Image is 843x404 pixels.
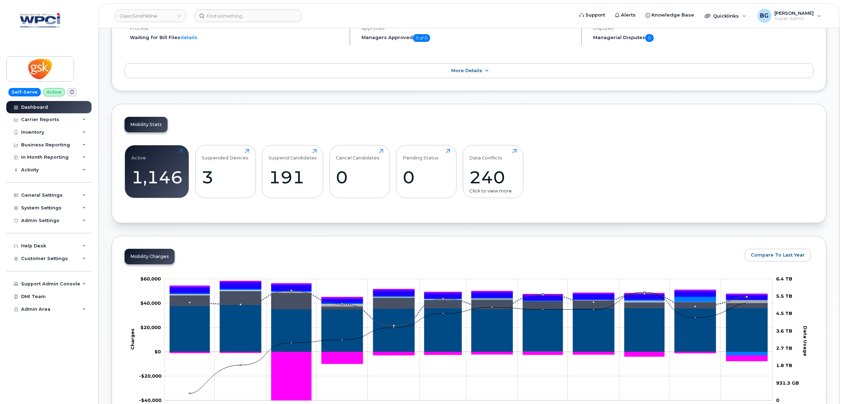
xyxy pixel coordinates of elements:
input: Find something... [195,10,301,22]
span: Super Admin [774,16,814,21]
tspan: $60,000 [140,276,161,282]
a: Suspended Devices3 [202,149,249,194]
div: 3 [202,167,249,188]
div: Pending Status [403,149,439,160]
span: BG [760,12,769,20]
div: 240 [469,167,517,188]
h5: Managers Approved [361,34,575,42]
g: Rate Plan [170,305,768,352]
div: 0 [336,167,383,188]
span: Quicklinks [713,13,739,19]
h4: Disputes [593,26,813,31]
tspan: 3.6 TB [776,328,792,334]
tspan: Data Usage [803,326,809,356]
tspan: 6.4 TB [776,276,792,282]
tspan: -$20,000 [139,373,162,379]
a: Pending Status0 [403,149,450,194]
a: details [180,34,197,40]
div: 1,146 [131,167,183,188]
tspan: 5.5 TB [776,293,792,299]
div: Suspended Devices [202,149,249,160]
a: GlaxoSmithKline [115,10,185,22]
div: Click to view more [469,188,517,194]
li: Waiting for Bill Files [130,34,344,41]
h5: Managerial Disputes [593,34,813,42]
span: Alerts [621,12,636,19]
a: Knowledge Base [641,8,699,22]
a: Active1,146 [131,149,183,194]
a: Data Conflicts240Click to view more [469,149,517,194]
g: HST [170,283,768,302]
g: $0 [140,300,161,306]
g: $0 [140,276,161,282]
g: Roaming [170,291,768,309]
tspan: Charges [130,328,135,350]
div: Quicklinks [700,9,751,23]
g: $0 [139,373,162,379]
tspan: 1.8 TB [776,363,792,368]
div: Cancel Candidates [336,149,379,160]
span: More Details [451,68,482,73]
g: $0 [139,397,162,403]
h4: Process [130,26,344,31]
div: Active [131,149,146,160]
g: $0 [140,324,161,330]
span: Knowledge Base [652,12,694,19]
span: 0 of 0 [413,34,430,42]
a: Suspend Candidates191 [269,149,317,194]
div: Bill Geary [753,9,826,23]
span: [PERSON_NAME] [774,10,814,16]
tspan: 2.7 TB [776,345,792,351]
div: 191 [269,167,317,188]
tspan: 931.3 GB [776,380,799,386]
span: Support [585,12,605,19]
div: Suspend Candidates [269,149,317,160]
tspan: $40,000 [140,300,161,306]
span: Compare To Last Year [751,252,805,258]
tspan: 0 [776,397,779,403]
button: Compare To Last Year [745,249,811,261]
h4: Approvals [361,26,575,31]
span: 0 [645,34,654,42]
tspan: 4.5 TB [776,311,792,316]
a: Alerts [610,8,641,22]
div: 0 [403,167,450,188]
a: Cancel Candidates0 [336,149,383,194]
tspan: $0 [155,349,161,354]
a: Support [574,8,610,22]
tspan: -$40,000 [139,397,162,403]
div: Data Conflicts [469,149,502,160]
tspan: $20,000 [140,324,161,330]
